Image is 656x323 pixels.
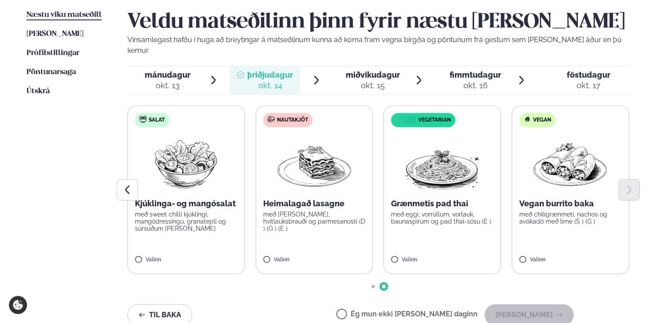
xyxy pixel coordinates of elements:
[127,35,629,56] p: Vinsamlegast hafðu í huga að breytingar á matseðlinum kunna að koma fram vegna birgða og pöntunum...
[567,70,611,79] span: föstudagur
[147,134,225,191] img: Salad.png
[27,87,50,95] span: Útskrá
[27,29,83,39] a: [PERSON_NAME]
[567,80,611,91] div: okt. 17
[135,198,237,209] p: Kjúklinga- og mangósalat
[450,70,501,79] span: fimmtudagur
[419,117,451,124] span: Vegetarian
[27,67,76,78] a: Pöntunarsaga
[533,117,551,124] span: Vegan
[27,68,76,76] span: Pöntunarsaga
[9,296,27,314] a: Cookie settings
[145,70,190,79] span: mánudagur
[346,80,400,91] div: okt. 15
[391,198,494,209] p: Grænmetis pad thai
[268,116,275,123] img: beef.svg
[263,211,366,232] p: með [PERSON_NAME], hvítlauksbrauði og parmesanosti (D ) (G ) (E )
[27,30,83,38] span: [PERSON_NAME]
[619,179,640,201] button: Next slide
[275,134,353,191] img: Lasagna.png
[519,211,622,225] p: með chilígrænmeti, nachos og avókadó með lime (S ) (G )
[391,211,494,225] p: með eggi, vorrúllum, vorlauk, baunaspírum og pad thai-sósu (E )
[263,198,366,209] p: Heimalagað lasagne
[532,134,610,191] img: Enchilada.png
[145,80,190,91] div: okt. 13
[117,179,138,201] button: Previous slide
[382,285,386,288] span: Go to slide 2
[277,117,308,124] span: Nautakjöt
[248,70,293,79] span: þriðjudagur
[346,70,400,79] span: miðvikudagur
[149,117,165,124] span: Salat
[524,116,531,123] img: Vegan.svg
[248,80,293,91] div: okt. 14
[127,10,629,35] h2: Veldu matseðilinn þinn fyrir næstu [PERSON_NAME]
[27,49,79,57] span: Prófílstillingar
[519,198,622,209] p: Vegan burrito baka
[27,11,102,19] span: Næstu viku matseðill
[27,48,79,59] a: Prófílstillingar
[450,80,501,91] div: okt. 16
[371,285,375,288] span: Go to slide 1
[27,10,102,20] a: Næstu viku matseðill
[27,86,50,97] a: Útskrá
[403,134,482,191] img: Spagetti.png
[394,116,418,125] img: icon
[139,116,146,123] img: salad.svg
[135,211,237,232] p: með sweet chilli kjúklingi, mangódressingu, granatepli og súrsuðum [PERSON_NAME]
